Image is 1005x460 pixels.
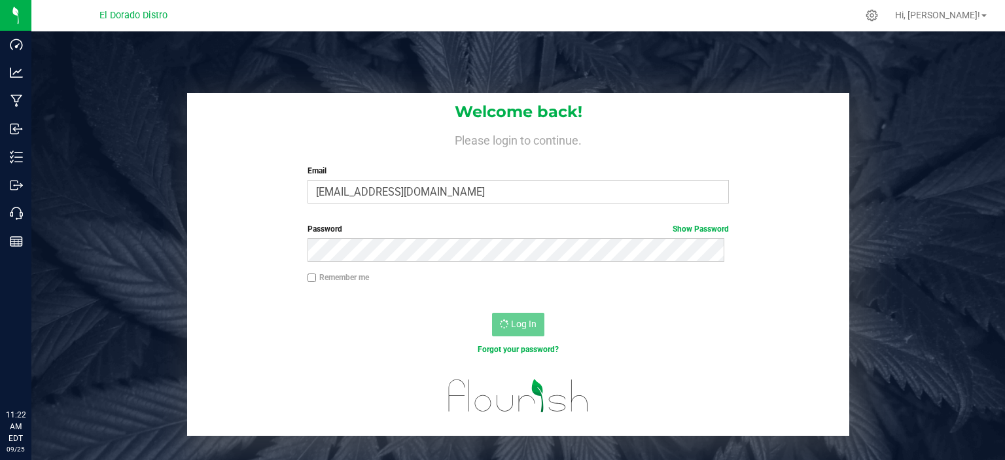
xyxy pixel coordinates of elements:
input: Remember me [308,274,317,283]
inline-svg: Analytics [10,66,23,79]
inline-svg: Inventory [10,150,23,164]
p: 11:22 AM EDT [6,409,26,444]
inline-svg: Manufacturing [10,94,23,107]
button: Log In [492,313,544,336]
label: Email [308,165,730,177]
inline-svg: Inbound [10,122,23,135]
span: Hi, [PERSON_NAME]! [895,10,980,20]
inline-svg: Dashboard [10,38,23,51]
span: Log In [511,319,537,329]
div: Manage settings [864,9,880,22]
span: El Dorado Distro [99,10,167,21]
a: Forgot your password? [478,345,559,354]
inline-svg: Call Center [10,207,23,220]
label: Remember me [308,272,369,283]
span: Password [308,224,342,234]
img: flourish_logo.svg [436,369,601,422]
h1: Welcome back! [187,103,849,120]
p: 09/25 [6,444,26,454]
inline-svg: Reports [10,235,23,248]
h4: Please login to continue. [187,131,849,147]
a: Show Password [673,224,729,234]
inline-svg: Outbound [10,179,23,192]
